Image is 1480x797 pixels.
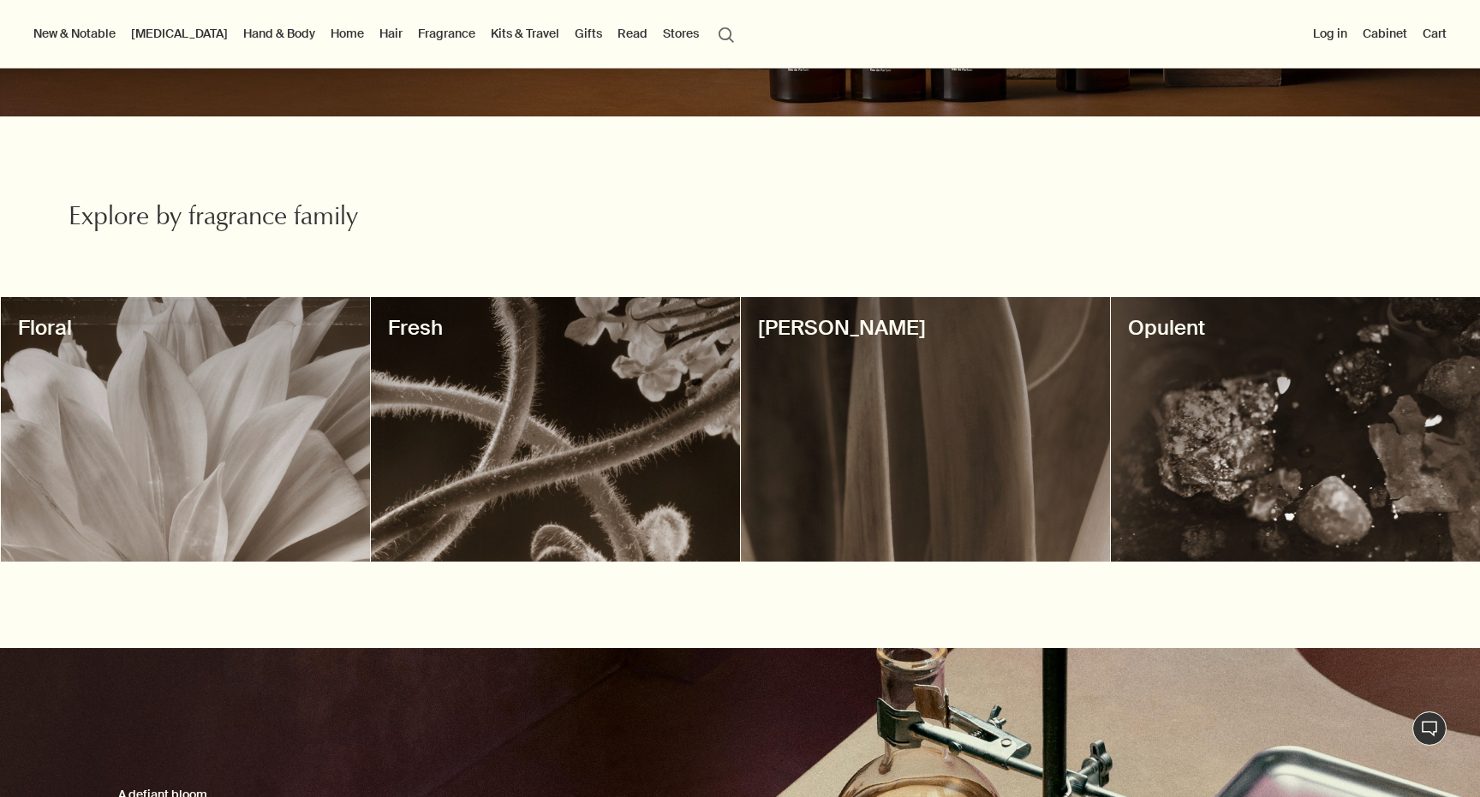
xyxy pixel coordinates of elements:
[371,297,740,562] a: decorativeFresh
[1128,314,1463,342] h3: Opulent
[415,22,479,45] a: Fragrance
[758,314,1093,342] h3: [PERSON_NAME]
[1111,297,1480,562] a: decorativeOpulent
[128,22,231,45] a: [MEDICAL_DATA]
[69,202,516,236] h2: Explore by fragrance family
[376,22,406,45] a: Hair
[1359,22,1411,45] a: Cabinet
[711,17,742,50] button: Open search
[388,314,723,342] h3: Fresh
[659,22,702,45] button: Stores
[1,297,370,562] a: decorativeFloral
[1412,711,1447,746] button: Live Assistance
[327,22,367,45] a: Home
[741,297,1110,562] a: decorative[PERSON_NAME]
[18,314,353,342] h3: Floral
[1310,22,1351,45] button: Log in
[571,22,606,45] a: Gifts
[487,22,563,45] a: Kits & Travel
[30,22,119,45] button: New & Notable
[1419,22,1450,45] button: Cart
[614,22,651,45] a: Read
[240,22,319,45] a: Hand & Body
